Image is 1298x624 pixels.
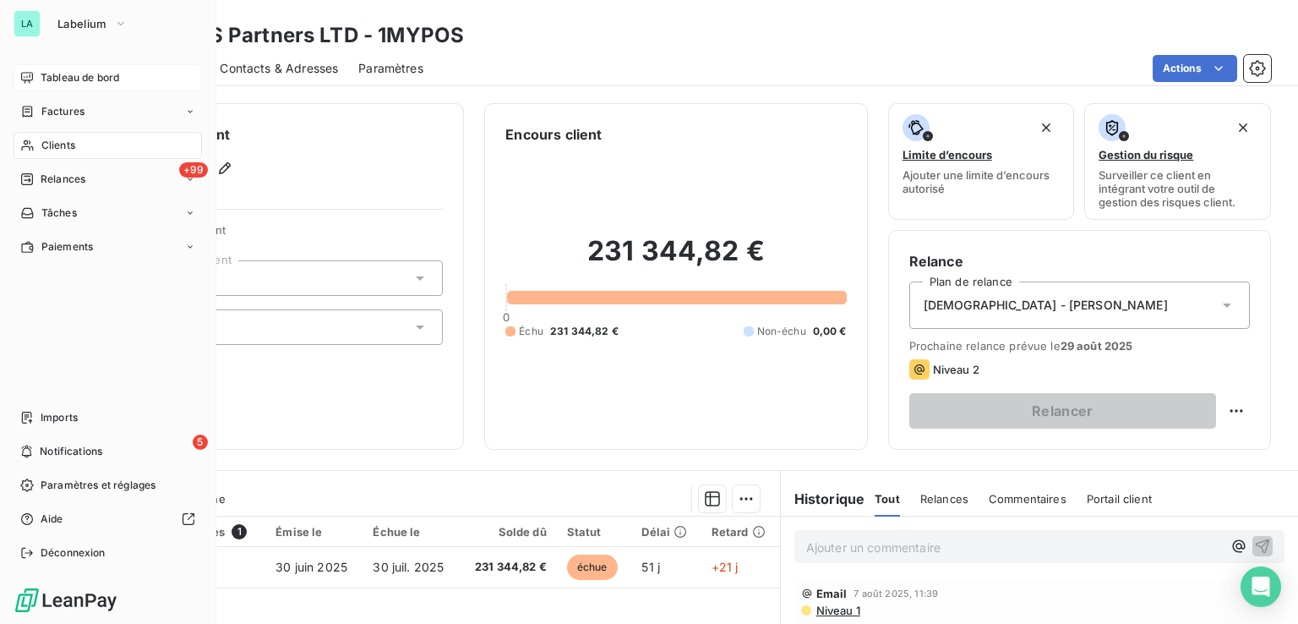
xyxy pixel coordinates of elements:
span: Imports [41,410,78,425]
span: 1 [232,524,247,539]
span: Surveiller ce client en intégrant votre outil de gestion des risques client. [1099,168,1257,209]
span: Gestion du risque [1099,148,1193,161]
h2: 231 344,82 € [505,234,846,285]
span: [DEMOGRAPHIC_DATA] - [PERSON_NAME] [924,297,1168,314]
a: Aide [14,506,202,533]
span: Aide [41,512,63,527]
span: Relances [920,492,968,506]
div: Statut [567,525,622,539]
span: Notifications [40,444,102,459]
span: Paramètres et réglages [41,478,155,493]
div: Échue le [373,525,449,539]
span: 51 j [641,560,660,574]
span: Paramètres [358,60,423,77]
span: Tout [875,492,900,506]
a: Paramètres et réglages [14,472,202,499]
span: Contacts & Adresses [220,60,338,77]
span: Tâches [41,205,77,221]
a: Clients [14,132,202,159]
span: Déconnexion [41,545,106,561]
span: Échu [519,324,543,339]
button: Relancer [909,393,1216,429]
a: Tableau de bord [14,64,202,91]
span: 7 août 2025, 11:39 [854,588,938,599]
span: Niveau 2 [933,363,979,376]
span: 29 août 2025 [1061,339,1133,353]
span: 231 344,82 € [550,324,619,339]
span: Prochaine relance prévue le [909,339,1250,353]
h6: Encours client [505,124,602,145]
div: Open Intercom Messenger [1241,567,1281,607]
h3: MyPOS Partners LTD - 1MYPOS [149,20,464,51]
div: Émise le [275,525,352,539]
span: 231 344,82 € [470,559,547,576]
span: Tableau de bord [41,70,119,85]
span: Propriétés Client [136,223,443,247]
span: Labelium [57,17,107,30]
span: 30 juil. 2025 [373,560,444,574]
button: Limite d’encoursAjouter une limite d’encours autorisé [888,103,1075,220]
span: Niveau 1 [815,604,860,617]
img: Logo LeanPay [14,587,118,614]
span: 0 [503,310,510,324]
span: Non-échu [757,324,806,339]
span: +21 j [712,560,739,574]
a: Paiements [14,233,202,260]
span: Factures [41,104,85,119]
button: Gestion du risqueSurveiller ce client en intégrant votre outil de gestion des risques client. [1084,103,1271,220]
span: 5 [193,435,208,450]
button: Actions [1153,55,1237,82]
span: Portail client [1087,492,1152,506]
h6: Informations client [102,124,443,145]
span: Ajouter une limite d’encours autorisé [903,168,1061,195]
div: Retard [712,525,770,539]
a: Imports [14,404,202,431]
div: LA [14,10,41,37]
span: 30 juin 2025 [275,560,347,574]
span: Email [816,587,848,600]
div: Délai [641,525,690,539]
span: Relances [41,172,85,187]
span: Commentaires [989,492,1066,506]
a: Tâches [14,200,202,227]
div: Solde dû [470,525,547,539]
span: +99 [179,162,208,178]
span: échue [567,555,618,580]
span: Clients [41,138,75,153]
span: 0,00 € [813,324,847,339]
h6: Relance [909,251,1250,271]
span: Paiements [41,239,93,255]
a: +99Relances [14,166,202,193]
h6: Historique [781,489,865,509]
a: Factures [14,98,202,125]
span: Limite d’encours [903,148,992,161]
